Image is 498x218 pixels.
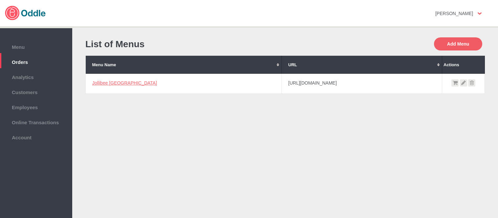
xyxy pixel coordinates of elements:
[92,62,275,67] div: Menu Name
[442,56,485,74] th: Actions: No sort applied, sorting is disabled
[3,103,69,110] span: Employees
[478,12,482,15] img: user-option-arrow.png
[3,133,69,140] span: Account
[86,56,282,74] th: Menu Name: No sort applied, activate to apply an ascending sort
[3,118,69,125] span: Online Transactions
[434,37,482,50] button: Add Menu
[92,80,157,86] a: Jollibee [GEOGRAPHIC_DATA]
[3,88,69,95] span: Customers
[435,11,473,16] strong: [PERSON_NAME]
[282,74,442,93] td: [URL][DOMAIN_NAME]
[444,62,483,67] div: Actions
[282,56,442,74] th: URL: No sort applied, activate to apply an ascending sort
[3,58,69,65] span: Orders
[3,43,69,50] span: Menu
[3,73,69,80] span: Analytics
[85,39,282,50] h1: List of Menus
[288,62,435,67] div: URL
